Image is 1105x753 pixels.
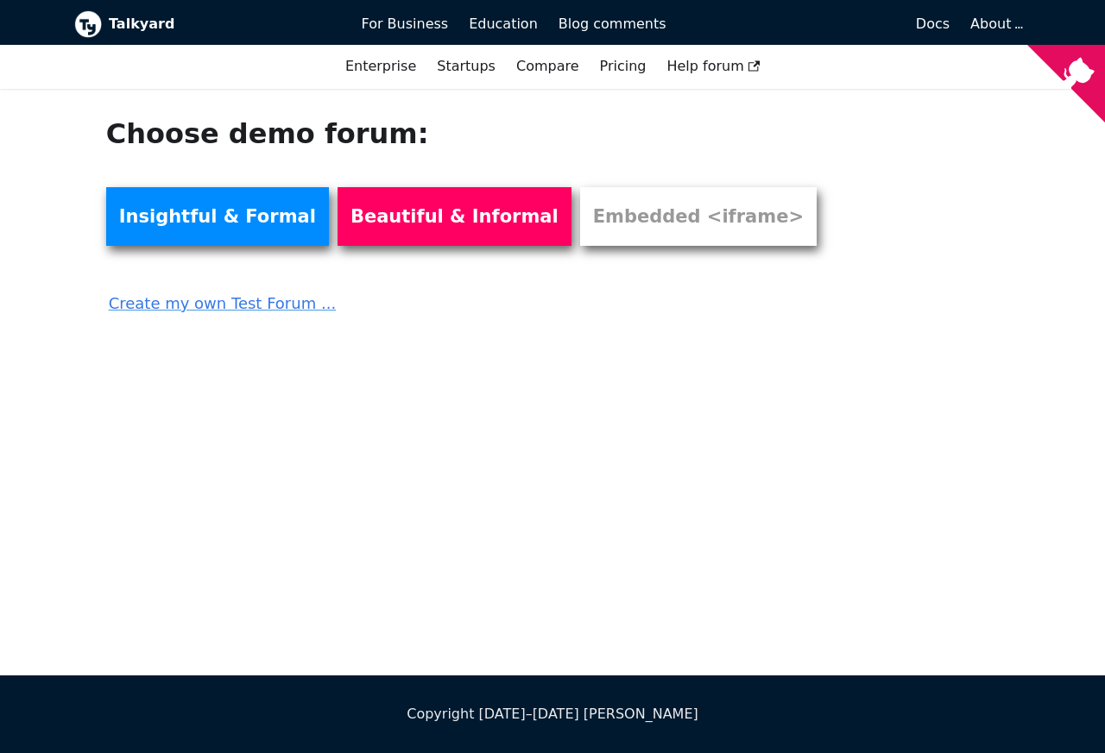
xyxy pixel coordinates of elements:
a: Insightful & Formal [106,187,329,246]
span: Help forum [666,58,760,74]
a: Education [458,9,548,39]
span: For Business [362,16,449,32]
a: Startups [426,52,506,81]
a: Compare [516,58,579,74]
h1: Choose demo forum: [106,116,815,151]
a: Enterprise [335,52,426,81]
a: Pricing [590,52,657,81]
div: Copyright [DATE]–[DATE] [PERSON_NAME] [74,703,1031,725]
span: Blog comments [559,16,666,32]
a: Beautiful & Informal [338,187,571,246]
a: Embedded <iframe> [580,187,817,246]
a: Create my own Test Forum ... [106,279,815,317]
a: For Business [351,9,459,39]
a: Help forum [656,52,770,81]
span: Education [469,16,538,32]
a: About [970,16,1020,32]
b: Talkyard [109,13,338,35]
a: Docs [677,9,961,39]
a: Blog comments [548,9,677,39]
a: Talkyard logoTalkyard [74,10,338,38]
img: Talkyard logo [74,10,102,38]
span: Docs [916,16,950,32]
